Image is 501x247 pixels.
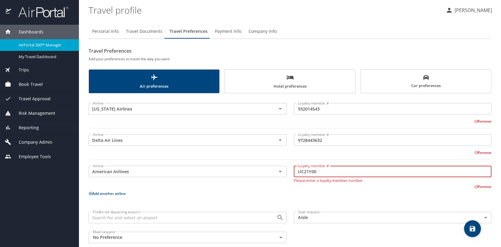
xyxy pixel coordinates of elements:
[11,153,51,160] span: Employee Tools
[215,28,241,35] span: Payment Info
[11,124,39,131] span: Reporting
[11,67,29,73] span: Trips
[89,232,287,243] div: No Preference
[89,191,126,196] button: Add another airline
[89,46,491,56] h2: Travel Preferences
[92,74,216,90] span: Air preferences
[92,28,119,35] span: Personal Info
[89,69,491,93] div: scrollable force tabs example
[19,42,72,48] span: AirPortal 360™ Manager
[474,184,491,189] button: Remove
[249,28,277,35] span: Company Info
[228,74,352,90] span: Hotel preferences
[276,167,284,176] button: Open
[90,214,267,221] input: Search for and select an airport
[19,54,72,60] span: My Travel Dashboard
[474,150,491,155] button: Remove
[11,29,43,35] span: Dashboards
[89,1,441,19] h1: Travel profile
[5,6,12,18] img: icon-airportal.png
[294,212,492,223] div: Aisle
[11,110,55,117] span: Risk Management
[12,6,68,18] img: airportal-logo.png
[89,56,491,62] h6: Add your preferences to travel the way you want
[90,136,267,144] input: Select an Airline
[11,95,51,102] span: Travel Approval
[11,81,43,88] span: Book Travel
[90,167,267,175] input: Select an Airline
[89,24,491,39] div: Profile
[170,28,208,35] span: Travel Preferences
[464,220,481,237] button: save
[276,136,284,144] button: Open
[276,213,284,222] button: Open
[474,119,491,124] button: Remove
[453,7,492,14] p: [PERSON_NAME]
[364,74,487,89] span: Car preferences
[276,105,284,113] button: Open
[443,5,494,16] button: [PERSON_NAME]
[294,177,492,183] p: Please enter a loyalty member number
[11,139,52,145] span: Company Admin
[90,105,267,113] input: Select an Airline
[126,28,162,35] span: Travel Documents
